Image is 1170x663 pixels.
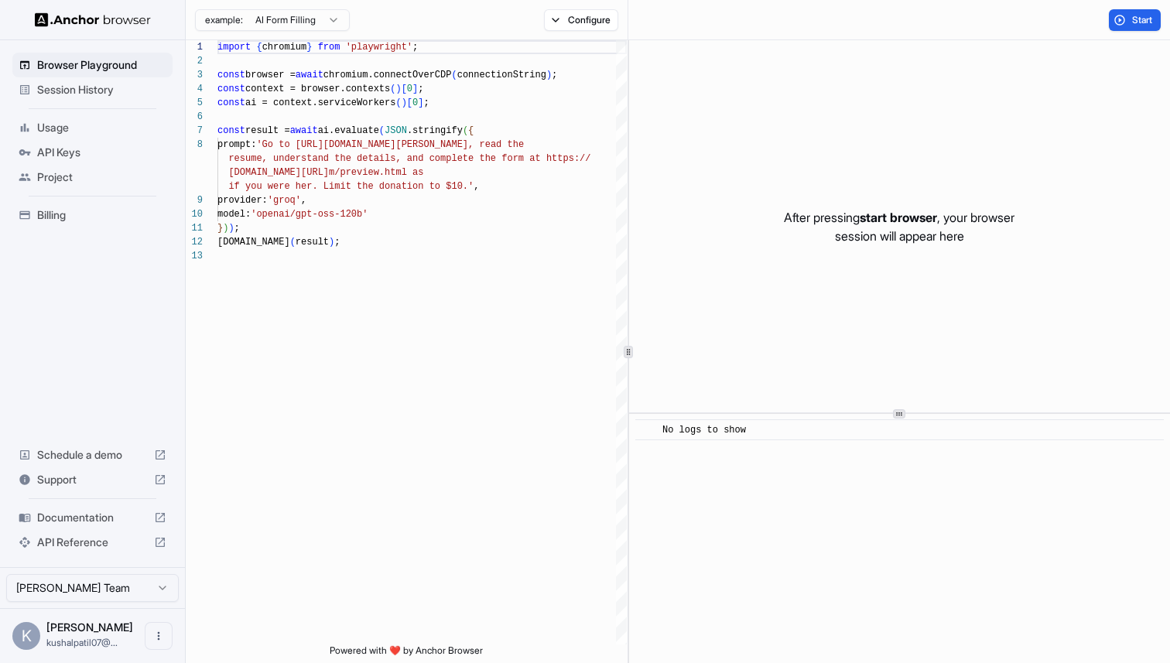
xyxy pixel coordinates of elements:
span: 'Go to [URL][DOMAIN_NAME][PERSON_NAME], re [256,139,490,150]
span: const [217,97,245,108]
span: } [306,42,312,53]
div: 12 [186,235,203,249]
span: ( [379,125,385,136]
span: ai = context.serviceWorkers [245,97,395,108]
span: ) [402,97,407,108]
span: Documentation [37,510,148,525]
span: [ [407,97,412,108]
span: Support [37,472,148,487]
div: 10 [186,207,203,221]
span: from [318,42,340,53]
span: ; [412,42,418,53]
span: chromium [262,42,307,53]
span: JSON [385,125,407,136]
div: 13 [186,249,203,263]
span: connectionString [457,70,546,80]
div: 9 [186,193,203,207]
span: { [468,125,474,136]
div: 6 [186,110,203,124]
span: Schedule a demo [37,447,148,463]
span: await [296,70,323,80]
span: m/preview.html as [329,167,423,178]
div: 7 [186,124,203,138]
img: Anchor Logo [35,12,151,27]
span: API Reference [37,535,148,550]
span: ) [329,237,334,248]
span: ai.evaluate [318,125,379,136]
button: Open menu [145,622,173,650]
span: ; [234,223,240,234]
div: API Keys [12,140,173,165]
span: import [217,42,251,53]
span: if you were her. Limit the donation to $10.' [228,181,474,192]
span: await [290,125,318,136]
span: const [217,70,245,80]
span: [DOMAIN_NAME][URL] [228,167,329,178]
span: 'playwright' [346,42,412,53]
span: ] [418,97,423,108]
span: Powered with ❤️ by Anchor Browser [330,644,483,663]
span: ; [423,97,429,108]
span: ; [418,84,423,94]
span: resume, understand the details, and complete the f [228,153,507,164]
div: Billing [12,203,173,227]
span: ; [552,70,557,80]
span: 0 [407,84,412,94]
span: browser = [245,70,296,80]
span: [DOMAIN_NAME] [217,237,290,248]
button: Start [1109,9,1161,31]
span: ( [451,70,457,80]
span: , [301,195,306,206]
span: ) [223,223,228,234]
span: 'groq' [268,195,301,206]
div: 5 [186,96,203,110]
span: Session History [37,82,166,97]
span: API Keys [37,145,166,160]
div: 11 [186,221,203,235]
span: 'openai/gpt-oss-120b' [251,209,368,220]
span: ] [412,84,418,94]
p: After pressing , your browser session will appear here [784,208,1014,245]
div: Session History [12,77,173,102]
span: ad the [491,139,524,150]
span: { [256,42,262,53]
span: start browser [860,210,937,225]
span: ) [395,84,401,94]
span: context = browser.contexts [245,84,390,94]
div: Usage [12,115,173,140]
span: 0 [412,97,418,108]
span: [ [402,84,407,94]
span: Browser Playground [37,57,166,73]
span: const [217,125,245,136]
span: ( [290,237,296,248]
div: 8 [186,138,203,152]
span: ​ [643,422,651,438]
div: Project [12,165,173,190]
span: ( [463,125,468,136]
button: Configure [544,9,619,31]
span: Project [37,169,166,185]
div: 2 [186,54,203,68]
div: API Reference [12,530,173,555]
span: No logs to show [662,425,746,436]
span: } [217,223,223,234]
span: ( [395,97,401,108]
div: K [12,622,40,650]
span: result [296,237,329,248]
span: ; [334,237,340,248]
span: Usage [37,120,166,135]
div: 4 [186,82,203,96]
span: .stringify [407,125,463,136]
span: kushalpatil07@gmail.com [46,637,118,648]
div: Browser Playground [12,53,173,77]
span: ) [546,70,552,80]
span: chromium.connectOverCDP [323,70,452,80]
span: , [474,181,479,192]
span: Start [1132,14,1154,26]
span: provider: [217,195,268,206]
div: 1 [186,40,203,54]
div: Schedule a demo [12,443,173,467]
div: Support [12,467,173,492]
span: orm at https:// [507,153,590,164]
div: Documentation [12,505,173,530]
